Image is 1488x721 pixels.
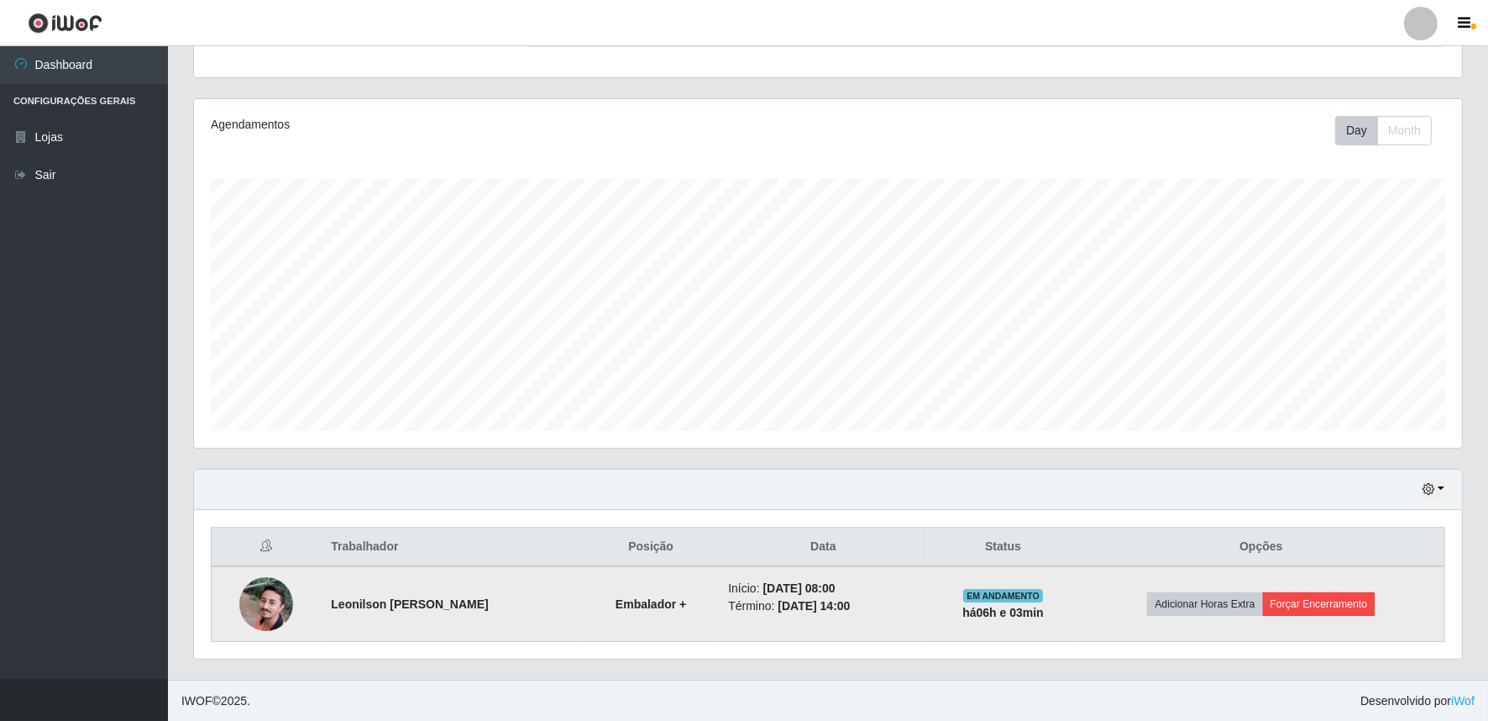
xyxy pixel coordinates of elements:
strong: Leonilson [PERSON_NAME] [331,597,488,611]
img: 1749039440131.jpeg [239,550,293,658]
th: Opções [1078,528,1445,567]
button: Month [1377,116,1432,145]
span: © 2025 . [181,692,250,710]
span: Desenvolvido por [1360,692,1475,710]
th: Posição [584,528,718,567]
th: Data [718,528,928,567]
strong: Embalador + [616,597,686,611]
div: First group [1335,116,1432,145]
button: Forçar Encerramento [1263,592,1375,616]
strong: há 06 h e 03 min [962,606,1044,619]
th: Trabalhador [321,528,584,567]
div: Agendamentos [211,116,710,134]
span: EM ANDAMENTO [963,589,1043,603]
th: Status [928,528,1077,567]
div: Toolbar with button groups [1335,116,1445,145]
span: IWOF [181,694,212,708]
li: Início: [728,580,918,597]
img: CoreUI Logo [28,13,102,34]
li: Término: [728,597,918,615]
time: [DATE] 14:00 [778,599,850,613]
time: [DATE] 08:00 [763,582,836,595]
button: Adicionar Horas Extra [1147,592,1262,616]
button: Day [1335,116,1378,145]
a: iWof [1451,694,1475,708]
